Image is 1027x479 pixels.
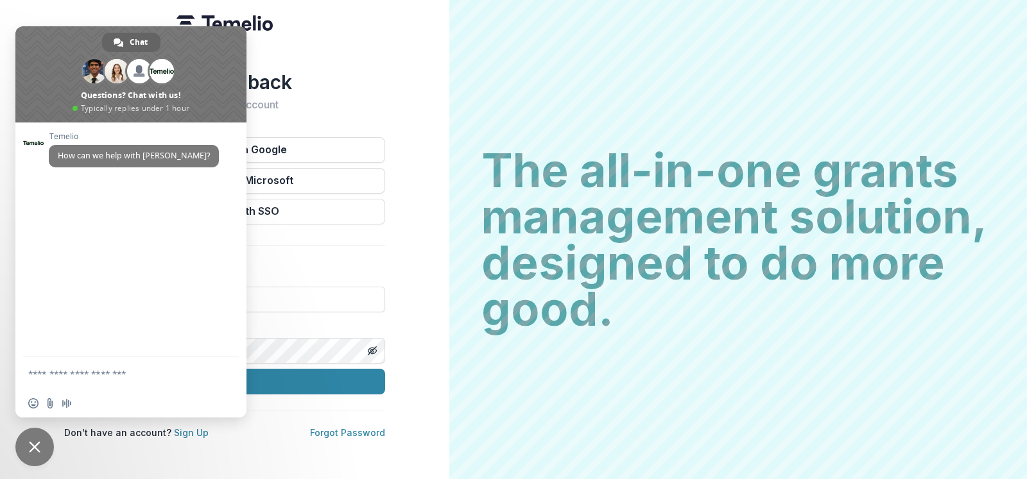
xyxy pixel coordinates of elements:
[28,368,205,380] textarea: Compose your message...
[45,398,55,408] span: Send a file
[64,426,209,439] p: Don't have an account?
[15,428,54,466] div: Close chat
[62,398,72,408] span: Audio message
[362,340,383,361] button: Toggle password visibility
[49,132,219,141] span: Temelio
[58,150,210,161] span: How can we help with [PERSON_NAME]?
[174,427,209,438] a: Sign Up
[310,427,385,438] a: Forgot Password
[28,398,39,408] span: Insert an emoji
[102,33,160,52] div: Chat
[177,15,273,31] img: Temelio
[130,33,148,52] span: Chat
